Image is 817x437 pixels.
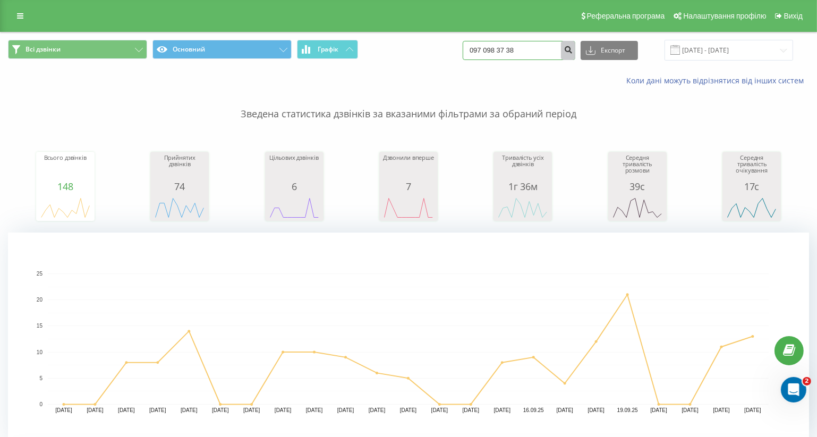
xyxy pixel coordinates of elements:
[725,181,778,192] div: 17с
[37,323,43,329] text: 15
[87,408,104,414] text: [DATE]
[400,408,417,414] text: [DATE]
[588,408,605,414] text: [DATE]
[39,401,42,407] text: 0
[275,408,292,414] text: [DATE]
[153,155,206,181] div: Прийнятих дзвінків
[318,46,338,53] span: Графік
[181,408,198,414] text: [DATE]
[611,181,664,192] div: 39с
[37,349,43,355] text: 10
[25,45,61,54] span: Всі дзвінки
[463,41,575,60] input: Пошук за номером
[617,408,638,414] text: 19.09.25
[463,408,480,414] text: [DATE]
[243,408,260,414] text: [DATE]
[297,40,358,59] button: Графік
[784,12,803,20] span: Вихід
[803,377,811,385] span: 2
[55,408,72,414] text: [DATE]
[611,192,664,224] svg: A chart.
[268,192,321,224] svg: A chart.
[337,408,354,414] text: [DATE]
[382,155,435,181] div: Дзвонили вперше
[149,408,166,414] text: [DATE]
[626,75,809,85] a: Коли дані можуть відрізнятися вiд інших систем
[557,408,574,414] text: [DATE]
[650,408,667,414] text: [DATE]
[39,192,92,224] svg: A chart.
[268,181,321,192] div: 6
[118,408,135,414] text: [DATE]
[37,271,43,277] text: 25
[496,155,549,181] div: Тривалість усіх дзвінків
[382,192,435,224] svg: A chart.
[369,408,386,414] text: [DATE]
[382,181,435,192] div: 7
[8,40,147,59] button: Всі дзвінки
[39,375,42,381] text: 5
[587,12,665,20] span: Реферальна програма
[268,155,321,181] div: Цільових дзвінків
[781,377,806,402] iframe: Intercom live chat
[744,408,761,414] text: [DATE]
[212,408,229,414] text: [DATE]
[39,181,92,192] div: 148
[725,155,778,181] div: Середня тривалість очікування
[725,192,778,224] svg: A chart.
[581,41,638,60] button: Експорт
[39,155,92,181] div: Всього дзвінків
[153,192,206,224] svg: A chart.
[523,408,544,414] text: 16.09.25
[153,181,206,192] div: 74
[37,297,43,303] text: 20
[431,408,448,414] text: [DATE]
[306,408,323,414] text: [DATE]
[496,181,549,192] div: 1г 36м
[8,86,809,121] p: Зведена статистика дзвінків за вказаними фільтрами за обраний період
[713,408,730,414] text: [DATE]
[682,408,699,414] text: [DATE]
[494,408,511,414] text: [DATE]
[152,40,292,59] button: Основний
[611,155,664,181] div: Середня тривалість розмови
[683,12,766,20] span: Налаштування профілю
[496,192,549,224] svg: A chart.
